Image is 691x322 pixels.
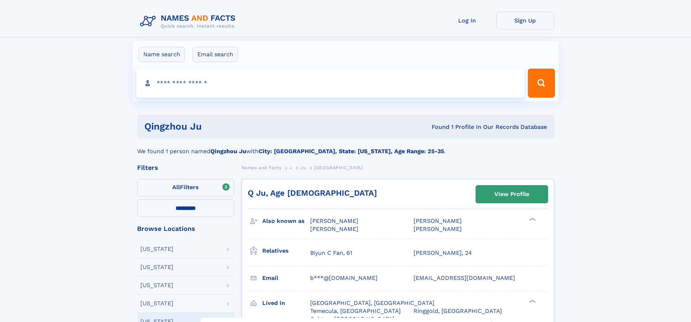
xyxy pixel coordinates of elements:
a: Log In [438,12,496,29]
span: [EMAIL_ADDRESS][DOMAIN_NAME] [414,274,515,281]
label: Name search [139,47,185,62]
a: Q Ju, Age [DEMOGRAPHIC_DATA] [248,188,377,197]
h3: Also known as [262,215,310,227]
span: Ringgold, [GEOGRAPHIC_DATA] [414,307,502,314]
span: [PERSON_NAME] [310,217,358,224]
span: [GEOGRAPHIC_DATA], [GEOGRAPHIC_DATA] [310,299,435,306]
label: Filters [137,179,234,196]
span: b***@[DOMAIN_NAME] [310,274,378,281]
a: J [289,163,292,172]
input: search input [136,69,525,98]
a: [PERSON_NAME], 24 [414,249,472,257]
label: Email search [193,47,238,62]
h1: Qingzhou Ju [144,122,317,131]
div: [US_STATE] [140,246,173,252]
div: We found 1 person named with . [137,138,554,156]
span: [PERSON_NAME] [310,225,358,232]
span: [PERSON_NAME] [414,217,462,224]
span: [PERSON_NAME] [414,225,462,232]
b: City: [GEOGRAPHIC_DATA], State: [US_STATE], Age Range: 25-35 [259,148,444,155]
div: Browse Locations [137,225,234,232]
span: J [289,165,292,170]
button: Search Button [528,69,555,98]
div: View Profile [494,186,529,203]
img: Logo Names and Facts [137,12,242,31]
h3: Relatives [262,245,310,257]
div: ❯ [527,299,536,303]
div: [US_STATE] [140,301,173,306]
div: Found 1 Profile In Our Records Database [317,123,547,131]
div: Filters [137,164,234,171]
a: Names and Facts [242,163,281,172]
span: Temecula, [GEOGRAPHIC_DATA] [310,307,401,314]
a: Biyun C Fan, 61 [310,249,352,257]
h3: Lived in [262,297,310,309]
a: Sign Up [496,12,554,29]
a: View Profile [476,186,548,203]
div: [US_STATE] [140,282,173,288]
h3: Email [262,272,310,284]
a: Ju [300,163,306,172]
span: All [172,184,180,191]
b: Qingzhou Ju [210,148,246,155]
span: Ju [300,165,306,170]
span: [GEOGRAPHIC_DATA] [314,165,363,170]
div: ❯ [527,217,536,222]
div: [US_STATE] [140,264,173,270]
